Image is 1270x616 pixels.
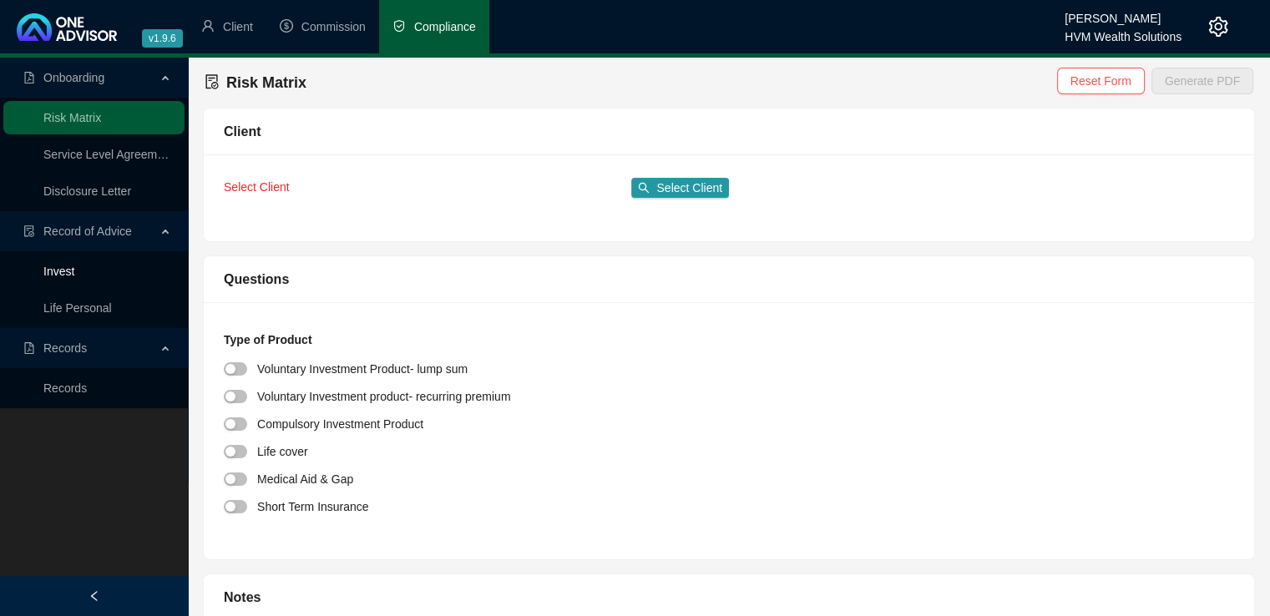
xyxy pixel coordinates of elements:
[257,442,308,461] div: Life cover
[43,184,131,198] a: Disclosure Letter
[414,20,476,33] span: Compliance
[43,225,132,238] span: Record of Advice
[201,19,215,33] span: user
[257,497,369,516] div: Short Term Insurance
[142,29,183,48] span: v1.9.6
[43,341,87,355] span: Records
[301,20,366,33] span: Commission
[392,19,406,33] span: safety
[1065,4,1181,23] div: [PERSON_NAME]
[638,182,650,194] span: search
[1057,68,1145,94] button: Reset Form
[280,19,293,33] span: dollar
[1151,68,1253,94] button: Generate PDF
[23,342,35,354] span: file-pdf
[43,301,112,315] a: Life Personal
[43,71,104,84] span: Onboarding
[23,225,35,237] span: file-done
[656,179,722,197] span: Select Client
[17,13,117,41] img: 2df55531c6924b55f21c4cf5d4484680-logo-light.svg
[224,587,1234,608] div: Notes
[1070,72,1131,90] span: Reset Form
[43,265,74,278] a: Invest
[226,74,306,91] span: Risk Matrix
[224,121,1234,142] div: Client
[257,359,468,378] div: Voluntary Investment Product- lump sum
[43,381,87,395] a: Records
[631,178,729,198] button: Select Client
[43,111,101,124] a: Risk Matrix
[257,414,423,433] div: Compulsory Investment Product
[224,331,1234,357] div: Type of Product
[89,590,100,602] span: left
[23,72,35,83] span: file-pdf
[223,20,253,33] span: Client
[1065,23,1181,41] div: HVM Wealth Solutions
[43,148,174,161] a: Service Level Agreement
[224,269,1234,290] div: Questions
[224,180,290,194] span: Select Client
[257,386,510,406] div: Voluntary Investment product- recurring premium
[257,469,353,488] div: Medical Aid & Gap
[1208,17,1228,37] span: setting
[205,74,220,89] span: file-done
